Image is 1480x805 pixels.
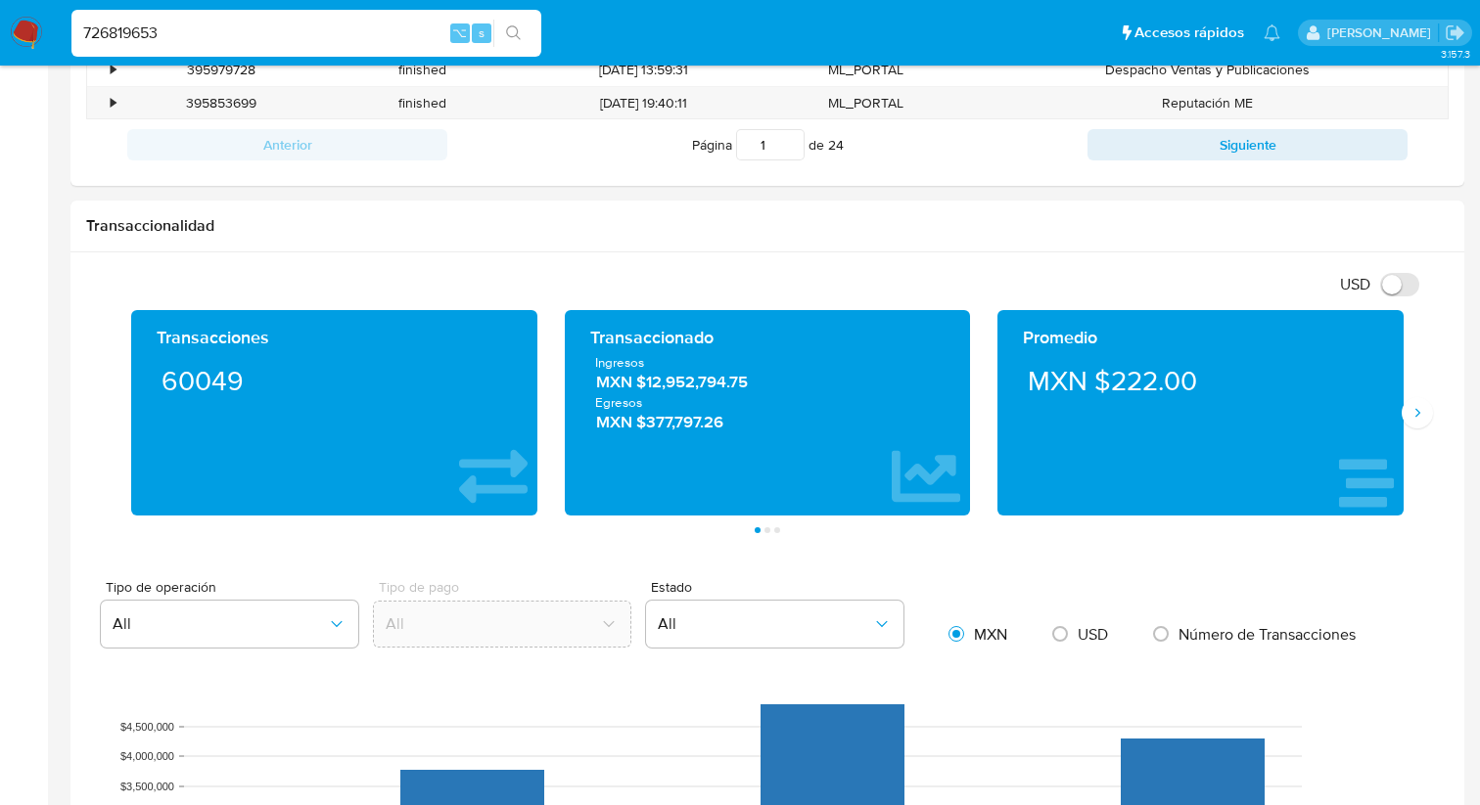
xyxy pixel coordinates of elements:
h1: Transaccionalidad [86,216,1449,236]
div: 395853699 [121,87,322,119]
button: search-icon [493,20,533,47]
div: finished [322,87,523,119]
div: ML_PORTAL [765,54,966,86]
button: Anterior [127,129,447,160]
div: [DATE] 13:59:31 [522,54,765,86]
span: Página de [692,129,844,160]
p: adriana.camarilloduran@mercadolibre.com.mx [1327,23,1438,42]
div: 395979728 [121,54,322,86]
div: Despacho Ventas y Publicaciones [966,54,1448,86]
span: s [479,23,485,42]
span: Accesos rápidos [1134,22,1244,43]
span: 24 [828,135,844,155]
div: Reputación ME [966,87,1448,119]
a: Notificaciones [1264,24,1280,41]
span: 3.157.3 [1441,46,1470,62]
button: Siguiente [1087,129,1408,160]
span: ⌥ [452,23,467,42]
div: finished [322,54,523,86]
div: • [111,94,116,112]
div: ML_PORTAL [765,87,966,119]
div: • [111,61,116,79]
div: [DATE] 19:40:11 [522,87,765,119]
input: Buscar usuario o caso... [71,21,541,46]
a: Salir [1445,22,1465,43]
